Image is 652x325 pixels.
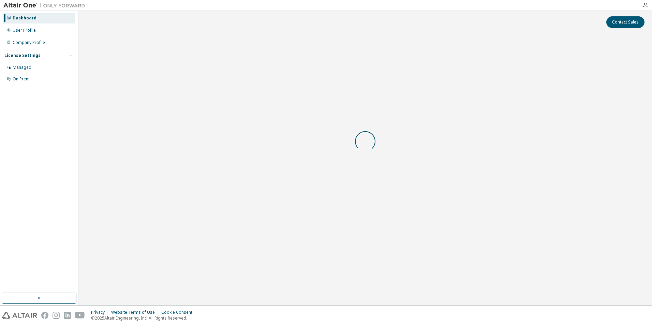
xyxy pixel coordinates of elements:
div: Website Terms of Use [111,310,161,315]
div: Managed [13,65,31,70]
img: linkedin.svg [64,312,71,319]
div: License Settings [4,53,41,58]
div: Dashboard [13,15,36,21]
img: youtube.svg [75,312,85,319]
img: Altair One [3,2,89,9]
img: facebook.svg [41,312,48,319]
div: Company Profile [13,40,45,45]
div: On Prem [13,76,30,82]
div: Privacy [91,310,111,315]
div: Cookie Consent [161,310,196,315]
p: © 2025 Altair Engineering, Inc. All Rights Reserved. [91,315,196,321]
img: instagram.svg [53,312,60,319]
img: altair_logo.svg [2,312,37,319]
div: User Profile [13,28,36,33]
button: Contact Sales [606,16,644,28]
